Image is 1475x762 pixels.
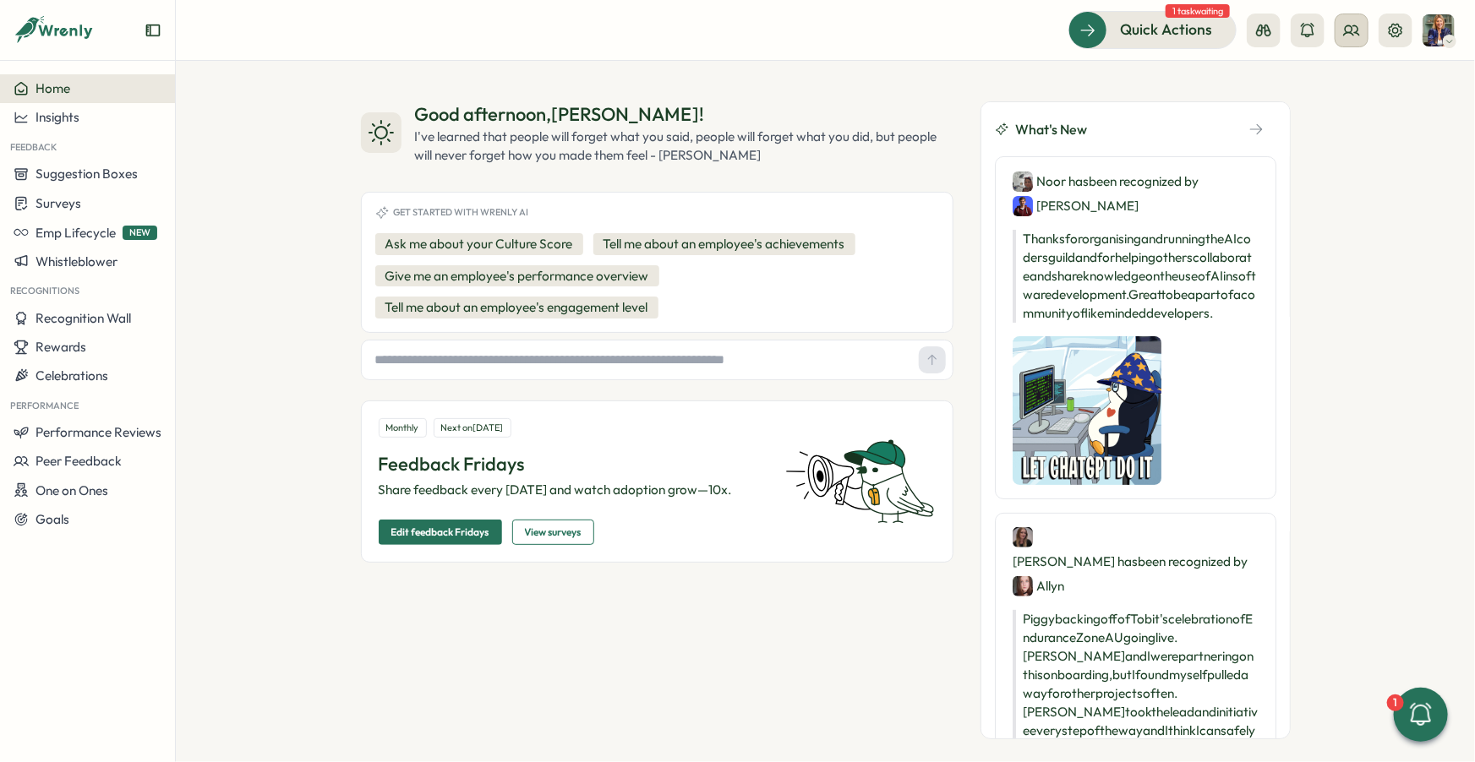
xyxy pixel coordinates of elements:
button: Quick Actions [1068,11,1237,48]
div: I've learned that people will forget what you said, people will forget what you did, but people w... [415,128,953,165]
div: Next on [DATE] [434,418,511,438]
img: Hanna Smith [1423,14,1455,46]
div: [PERSON_NAME] has been recognized by [1013,527,1259,596]
div: Monthly [379,418,427,438]
span: Edit feedback Fridays [391,520,489,544]
span: Insights [36,109,79,125]
span: What's New [1015,119,1087,140]
span: Recognition Wall [36,310,131,326]
img: Allyn Neal [1013,576,1033,596]
button: Give me an employee's performance overview [375,265,659,287]
span: Goals [36,511,69,527]
span: Surveys [36,195,81,211]
button: View surveys [512,520,594,545]
button: Tell me about an employee's engagement level [375,297,658,318]
div: 1 [1387,694,1404,711]
button: Edit feedback Fridays [379,520,502,545]
span: Whistleblower [36,253,117,269]
button: Ask me about your Culture Score [375,233,583,255]
span: Get started with Wrenly AI [394,207,529,218]
span: 1 task waiting [1166,4,1230,18]
span: NEW [123,226,157,240]
span: One on Ones [36,482,108,498]
span: Quick Actions [1120,19,1212,41]
img: Recognition Image [1013,336,1161,485]
span: View surveys [525,520,582,544]
img: Henry Dennis [1013,196,1033,216]
button: Tell me about an employee's achievements [593,233,855,255]
span: Peer Feedback [36,453,122,469]
div: Allyn [1013,575,1064,596]
div: [PERSON_NAME] [1013,195,1139,216]
button: Expand sidebar [145,22,161,39]
div: Noor has been recognized by [1013,171,1259,216]
p: Feedback Fridays [379,451,766,477]
span: Home [36,80,70,96]
span: Suggestion Boxes [36,166,138,182]
div: Good afternoon , [PERSON_NAME] ! [415,101,953,128]
p: Thanks for organising and running the AI coders guild and for helping others collaborate and shar... [1013,230,1259,323]
span: Emp Lifecycle [36,225,116,241]
span: Celebrations [36,367,108,384]
button: 1 [1394,688,1448,742]
img: Noor ul ain [1013,171,1033,192]
img: Aimee Weston [1013,527,1033,547]
p: Share feedback every [DATE] and watch adoption grow—10x. [379,481,766,499]
span: Performance Reviews [36,424,161,440]
span: Rewards [36,339,86,355]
